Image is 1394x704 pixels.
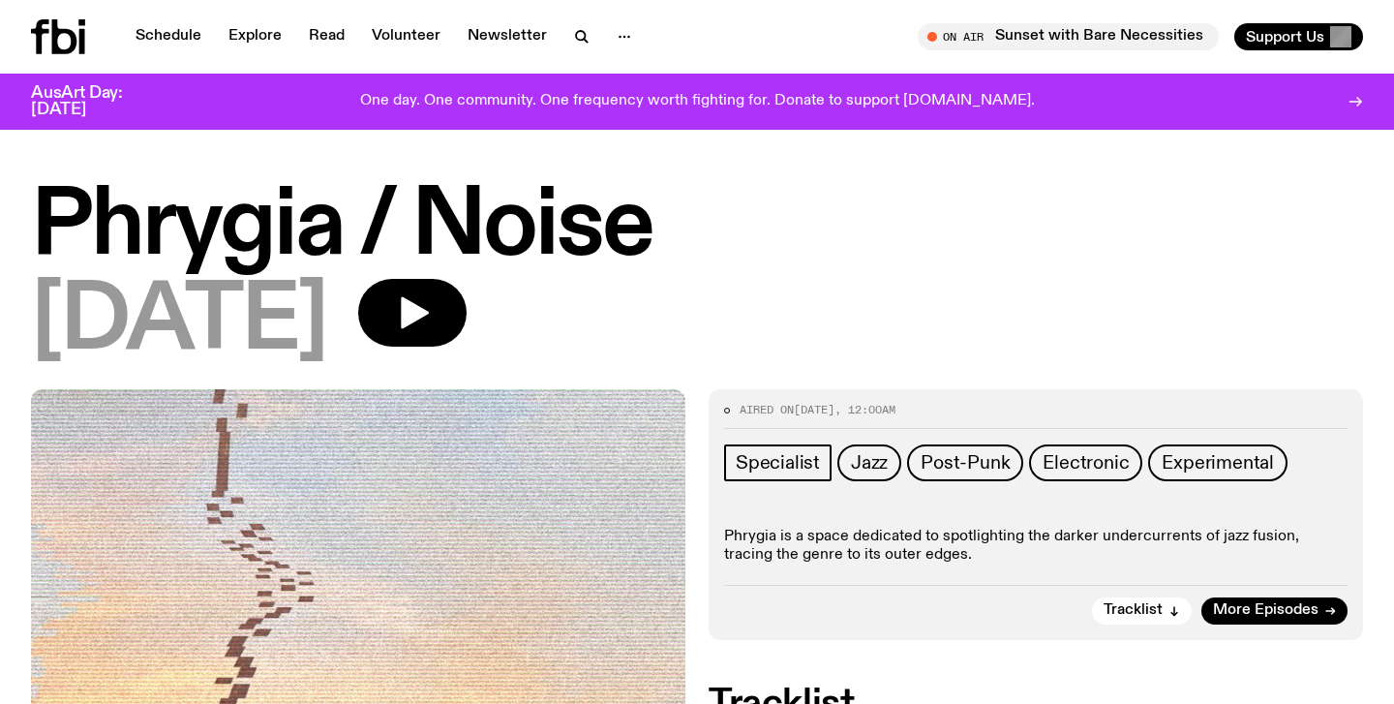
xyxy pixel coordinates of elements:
[1213,603,1318,618] span: More Episodes
[1246,28,1324,46] span: Support Us
[834,402,895,417] span: , 12:00am
[907,444,1023,481] a: Post-Punk
[1029,444,1142,481] a: Electronic
[724,444,832,481] a: Specialist
[837,444,901,481] a: Jazz
[724,528,1348,565] p: Phrygia is a space dedicated to spotlighting the darker undercurrents of jazz fusion, tracing the...
[31,184,1363,271] h1: Phrygia / Noise
[1092,597,1192,625] button: Tracklist
[360,23,452,50] a: Volunteer
[794,402,834,417] span: [DATE]
[360,93,1035,110] p: One day. One community. One frequency worth fighting for. Donate to support [DOMAIN_NAME].
[921,452,1010,474] span: Post-Punk
[851,452,888,474] span: Jazz
[124,23,213,50] a: Schedule
[1201,597,1348,625] a: More Episodes
[1162,452,1274,474] span: Experimental
[456,23,559,50] a: Newsletter
[918,23,1219,50] button: On AirSunset with Bare Necessities
[31,85,155,118] h3: AusArt Day: [DATE]
[1234,23,1363,50] button: Support Us
[740,402,794,417] span: Aired on
[217,23,293,50] a: Explore
[1104,603,1163,618] span: Tracklist
[1148,444,1288,481] a: Experimental
[297,23,356,50] a: Read
[31,279,327,366] span: [DATE]
[736,452,820,474] span: Specialist
[1043,452,1129,474] span: Electronic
